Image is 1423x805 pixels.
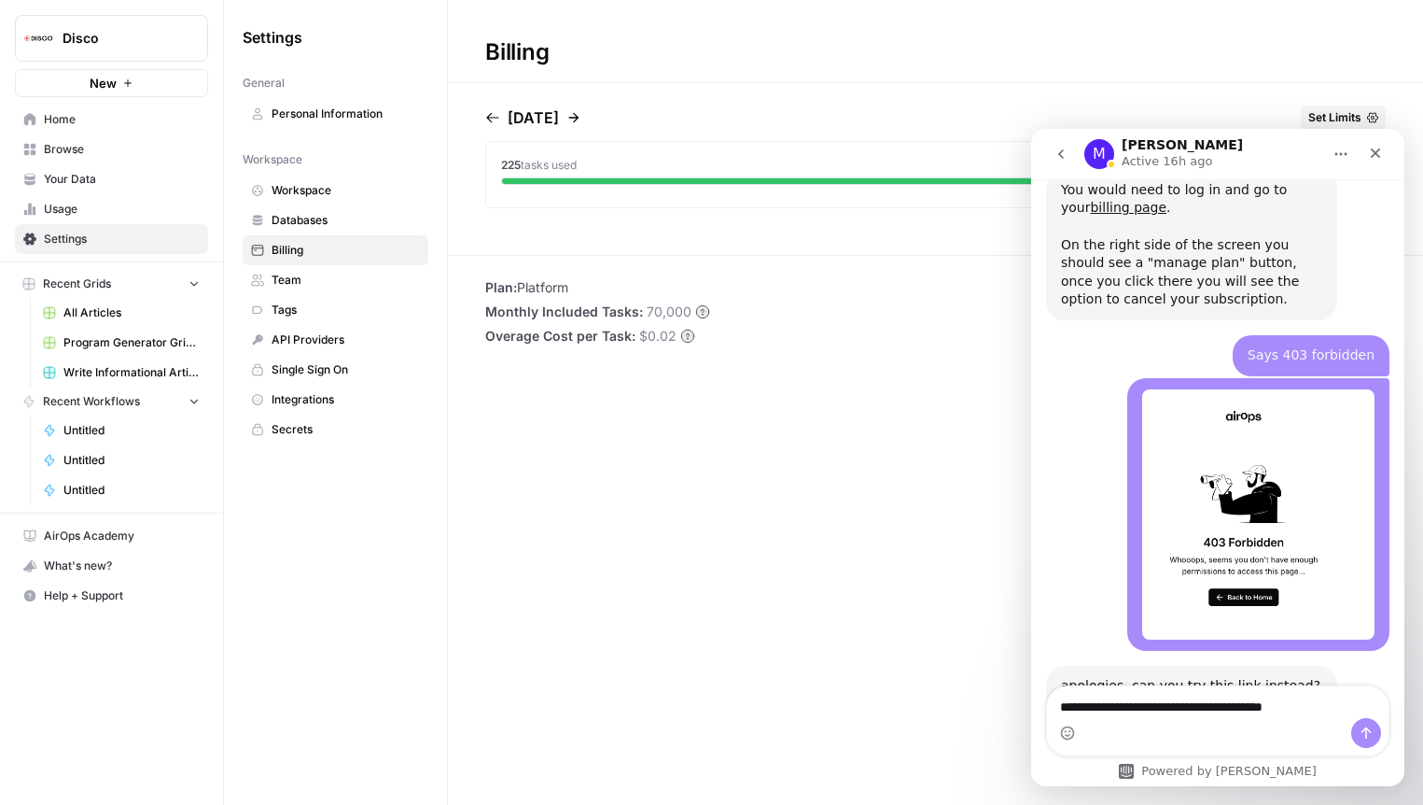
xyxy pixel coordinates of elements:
[43,393,140,410] span: Recent Workflows
[272,242,420,259] span: Billing
[243,415,428,445] a: Secrets
[35,298,208,328] a: All Articles
[44,231,200,247] span: Settings
[16,552,207,580] div: What's new?
[21,21,55,55] img: Disco Logo
[272,212,420,229] span: Databases
[639,327,677,346] span: $0.02
[63,452,200,469] span: Untitled
[243,295,428,325] a: Tags
[44,201,200,218] span: Usage
[63,364,200,381] span: Write Informational Articles
[44,171,200,188] span: Your Data
[1308,109,1361,126] span: Set Limits
[15,15,208,62] button: Workspace: Disco
[44,111,200,128] span: Home
[35,328,208,358] a: Program Generator Grid (1)
[272,302,420,318] span: Tags
[1301,106,1386,130] button: Set Limits
[272,272,420,289] span: Team
[15,134,208,164] a: Browse
[243,75,285,92] span: General
[272,332,420,348] span: API Providers
[35,445,208,475] a: Untitled
[15,270,208,298] button: Recent Grids
[272,361,420,378] span: Single Sign On
[243,205,428,235] a: Databases
[243,176,428,205] a: Workspace
[35,358,208,388] a: Write Informational Articles
[243,99,428,129] a: Personal Information
[63,334,200,351] span: Program Generator Grid (1)
[15,194,208,224] a: Usage
[63,304,200,321] span: All Articles
[243,325,428,355] a: API Providers
[15,521,208,551] a: AirOps Academy
[63,422,200,439] span: Untitled
[508,106,559,129] p: [DATE]
[485,303,643,321] span: Monthly Included Tasks:
[15,69,208,97] button: New
[15,581,208,611] button: Help + Support
[485,279,517,295] span: Plan:
[15,224,208,254] a: Settings
[521,158,577,172] span: tasks used
[243,355,428,385] a: Single Sign On
[35,475,208,505] a: Untitled
[272,106,420,122] span: Personal Information
[15,105,208,134] a: Home
[15,551,208,581] button: What's new?
[15,164,208,194] a: Your Data
[647,303,691,321] span: 70,000
[44,141,200,158] span: Browse
[243,151,302,168] span: Workspace
[44,528,200,544] span: AirOps Academy
[485,278,710,297] li: Platform
[448,37,586,67] div: Billing
[243,26,302,49] span: Settings
[272,391,420,408] span: Integrations
[44,587,200,604] span: Help + Support
[485,327,635,346] span: Overage Cost per Task:
[501,158,521,172] span: 225
[35,416,208,445] a: Untitled
[1031,129,1404,786] iframe: Intercom live chat
[272,182,420,199] span: Workspace
[43,275,111,292] span: Recent Grids
[243,265,428,295] a: Team
[272,421,420,438] span: Secrets
[90,74,117,92] span: New
[63,29,175,48] span: Disco
[63,482,200,499] span: Untitled
[243,235,428,265] a: Billing
[15,388,208,416] button: Recent Workflows
[243,385,428,415] a: Integrations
